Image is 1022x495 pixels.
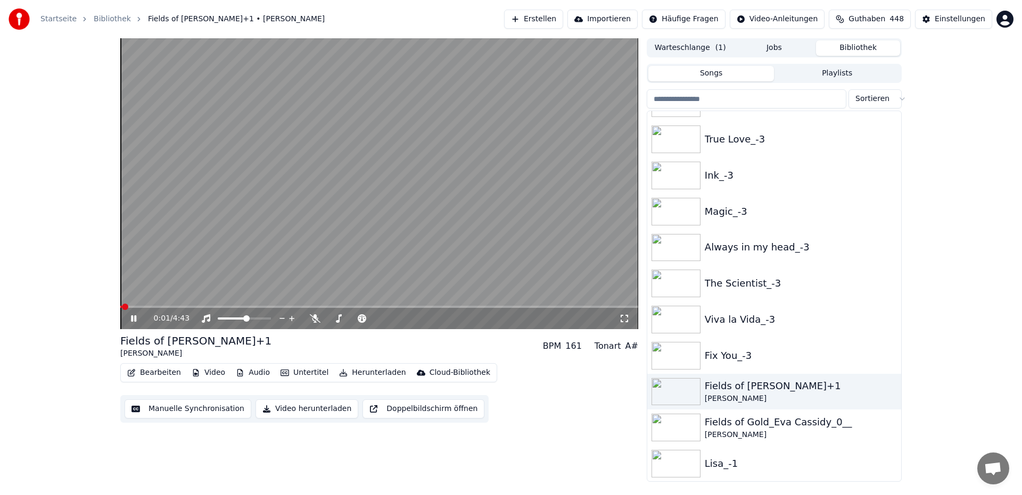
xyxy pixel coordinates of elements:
div: Tonart [595,340,621,353]
button: Playlists [774,66,900,81]
div: Fields of Gold_Eva Cassidy_0__ [705,415,897,430]
button: Guthaben448 [829,10,911,29]
button: Doppelbildschirm öffnen [362,399,484,418]
span: Sortieren [855,94,889,104]
div: / [154,313,179,324]
div: 161 [565,340,582,353]
a: Startseite [40,14,77,24]
span: Fields of [PERSON_NAME]+1 • [PERSON_NAME] [148,14,325,24]
span: ( 1 ) [715,43,726,53]
div: Fix You_-3 [705,348,897,363]
div: BPM [543,340,561,353]
div: Ink_-3 [705,168,897,183]
button: Erstellen [504,10,563,29]
div: Cloud-Bibliothek [430,367,490,378]
div: Viva la Vida_-3 [705,312,897,327]
div: Magic_-3 [705,204,897,219]
button: Untertitel [276,365,333,380]
button: Bibliothek [816,40,900,56]
button: Importieren [567,10,638,29]
div: Fields of [PERSON_NAME]+1 [120,333,271,348]
button: Häufige Fragen [642,10,726,29]
div: Lisa_-1 [705,456,897,471]
span: Guthaben [848,14,885,24]
nav: breadcrumb [40,14,325,24]
button: Herunterladen [335,365,410,380]
span: 0:01 [154,313,170,324]
div: [PERSON_NAME] [705,430,897,440]
a: Bibliothek [94,14,131,24]
div: True Love_-3 [705,132,897,147]
button: Jobs [732,40,817,56]
button: Manuelle Synchronisation [125,399,251,418]
button: Video herunterladen [256,399,358,418]
div: [PERSON_NAME] [705,393,897,404]
div: Always in my head_-3 [705,240,897,255]
button: Songs [648,66,774,81]
button: Video [187,365,229,380]
button: Bearbeiten [123,365,185,380]
div: Chat öffnen [977,452,1009,484]
span: 4:43 [173,313,189,324]
div: The Scientist_-3 [705,276,897,291]
button: Einstellungen [915,10,992,29]
div: [PERSON_NAME] [120,348,271,359]
button: Warteschlange [648,40,732,56]
span: 448 [889,14,904,24]
div: Einstellungen [935,14,985,24]
img: youka [9,9,30,30]
button: Audio [232,365,274,380]
div: Fields of [PERSON_NAME]+1 [705,379,897,393]
button: Video-Anleitungen [730,10,825,29]
div: A# [625,340,638,353]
